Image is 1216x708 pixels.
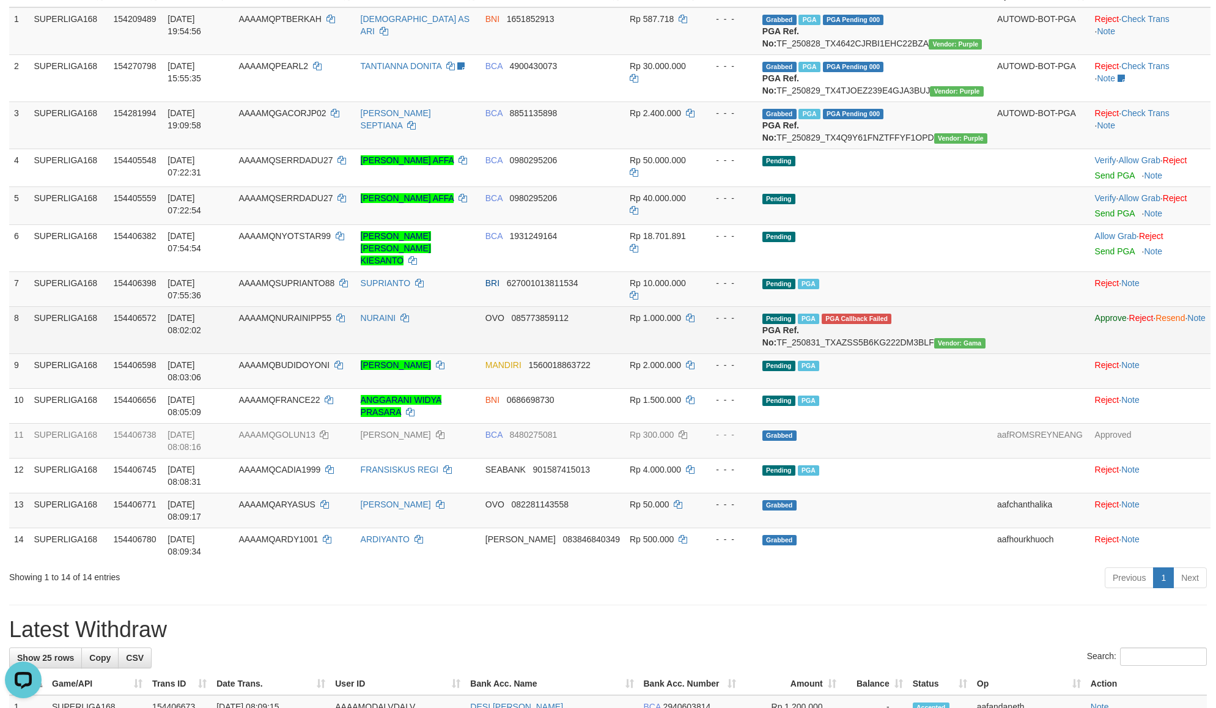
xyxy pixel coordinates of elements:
a: Note [1121,395,1140,405]
a: Copy [81,647,119,668]
span: Rp 2.400.000 [630,108,681,118]
span: Grabbed [762,430,797,441]
span: 154281994 [114,108,157,118]
a: Verify [1095,193,1116,203]
b: PGA Ref. No: [762,73,799,95]
td: 8 [9,306,29,353]
span: BCA [485,193,503,203]
span: SEABANK [485,465,526,474]
span: Copy 083846840349 to clipboard [563,534,620,544]
span: BCA [485,430,503,440]
a: ARDIYANTO [361,534,410,544]
span: 154406656 [114,395,157,405]
span: Rp 500.000 [630,534,674,544]
td: 10 [9,388,29,423]
span: AAAAMQBUDIDOYONI [238,360,330,370]
a: Allow Grab [1118,193,1160,203]
td: · [1090,388,1210,423]
span: Rp 300.000 [630,430,674,440]
span: Copy 1651852913 to clipboard [507,14,555,24]
a: Note [1121,534,1140,544]
div: - - - [705,230,753,242]
a: Approve [1095,313,1127,323]
span: Rp 1.000.000 [630,313,681,323]
div: - - - [705,107,753,119]
div: - - - [705,498,753,511]
span: [DATE] 08:02:02 [168,313,201,335]
span: OVO [485,500,504,509]
a: Note [1097,73,1115,83]
span: Rp 50.000.000 [630,155,686,165]
a: Show 25 rows [9,647,82,668]
a: Resend [1155,313,1185,323]
a: Send PGA [1095,246,1135,256]
span: Pending [762,396,795,406]
span: Rp 40.000.000 [630,193,686,203]
span: Copy 1931249164 to clipboard [509,231,557,241]
span: · [1118,193,1162,203]
a: CSV [118,647,152,668]
span: Grabbed [762,109,797,119]
div: - - - [705,312,753,324]
span: OVO [485,313,504,323]
span: BNI [485,14,499,24]
span: Rp 2.000.000 [630,360,681,370]
span: 154406738 [114,430,157,440]
a: Note [1121,360,1140,370]
div: Showing 1 to 14 of 14 entries [9,566,498,583]
span: Copy 627001013811534 to clipboard [507,278,578,288]
span: 154405548 [114,155,157,165]
a: Note [1187,313,1206,323]
a: Note [1144,208,1163,218]
span: BNI [485,395,499,405]
td: SUPERLIGA168 [29,423,109,458]
div: - - - [705,154,753,166]
div: - - - [705,394,753,406]
a: Allow Grab [1118,155,1160,165]
span: Rp 18.701.891 [630,231,686,241]
a: Reject [1095,500,1119,509]
a: Send PGA [1095,171,1135,180]
td: 13 [9,493,29,528]
a: Reject [1129,313,1154,323]
td: SUPERLIGA168 [29,528,109,562]
span: Copy 0686698730 to clipboard [507,395,555,405]
td: 9 [9,353,29,388]
a: [DEMOGRAPHIC_DATA] AS ARI [361,14,470,36]
span: 154406398 [114,278,157,288]
span: Vendor URL: https://trx4.1velocity.biz [930,86,983,97]
th: Bank Acc. Name: activate to sort column ascending [465,673,638,695]
td: aafhourkhuoch [992,528,1090,562]
span: Copy [89,653,111,663]
span: AAAAMQSUPRIANTO88 [238,278,334,288]
td: AUTOWD-BOT-PGA [992,101,1090,149]
th: Bank Acc. Number: activate to sort column ascending [639,673,741,695]
th: Balance: activate to sort column ascending [841,673,908,695]
a: Previous [1105,567,1154,588]
td: TF_250831_TXAZSS5B6KG222DM3BLF [757,306,992,353]
span: [DATE] 08:03:06 [168,360,201,382]
a: Verify [1095,155,1116,165]
span: BCA [485,108,503,118]
span: Vendor URL: https://trx4.1velocity.biz [929,39,982,50]
span: PGA Error [822,314,891,324]
span: [DATE] 08:09:34 [168,534,201,556]
span: MANDIRI [485,360,521,370]
span: Copy 1560018863722 to clipboard [529,360,591,370]
span: [DATE] 15:55:35 [168,61,201,83]
a: [PERSON_NAME] [PERSON_NAME] KIESANTO [361,231,431,265]
td: · [1090,528,1210,562]
td: · · [1090,149,1210,186]
span: Copy 8851135898 to clipboard [509,108,557,118]
span: Grabbed [762,62,797,72]
div: - - - [705,277,753,289]
td: SUPERLIGA168 [29,388,109,423]
span: 154406745 [114,465,157,474]
span: AAAAMQARDY1001 [238,534,318,544]
a: [PERSON_NAME] SEPTIANA [361,108,431,130]
a: NURAINI [361,313,396,323]
span: Pending [762,361,795,371]
a: Reject [1095,465,1119,474]
td: 7 [9,271,29,306]
a: [PERSON_NAME] [361,500,431,509]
